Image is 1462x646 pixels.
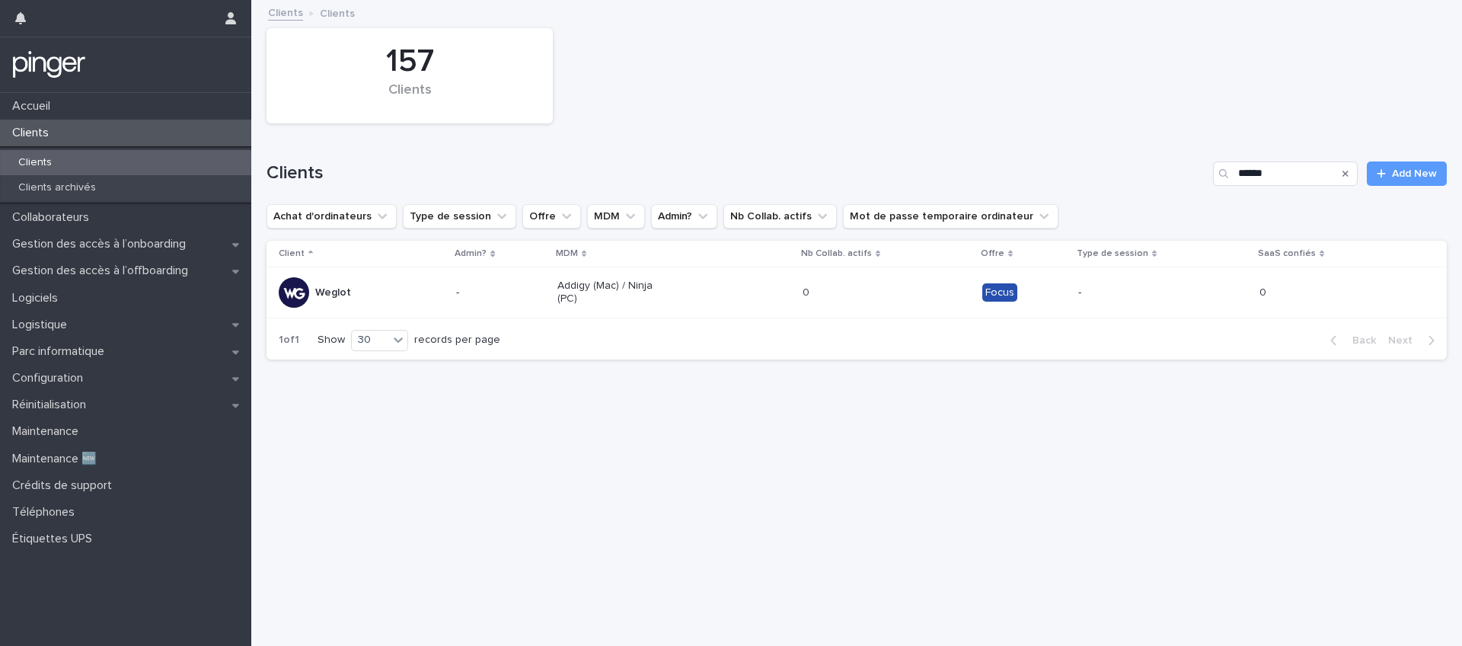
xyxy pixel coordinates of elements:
[1258,245,1316,262] p: SaaS confiés
[522,204,581,229] button: Offre
[414,334,500,347] p: records per page
[6,398,98,412] p: Réinitialisation
[268,3,303,21] a: Clients
[801,245,872,262] p: Nb Collab. actifs
[587,204,645,229] button: MDM
[557,280,666,305] p: Addigy (Mac) / Ninja (PC)
[267,321,311,359] p: 1 of 1
[6,424,91,439] p: Maintenance
[320,4,355,21] p: Clients
[843,204,1058,229] button: Mot de passe temporaire ordinateur
[6,181,108,194] p: Clients archivés
[651,204,717,229] button: Admin?
[6,452,109,466] p: Maintenance 🆕
[803,283,812,299] p: 0
[1077,245,1148,262] p: Type de session
[318,334,345,347] p: Show
[267,162,1207,184] h1: Clients
[1392,168,1437,179] span: Add New
[6,318,79,332] p: Logistique
[12,50,86,80] img: mTgBEunGTSyRkCgitkcU
[403,204,516,229] button: Type de session
[267,267,1447,318] tr: Weglot-Addigy (Mac) / Ninja (PC)00 Focus-00
[1388,335,1422,346] span: Next
[292,82,527,114] div: Clients
[6,126,61,140] p: Clients
[6,99,62,114] p: Accueil
[6,291,70,305] p: Logiciels
[6,532,104,546] p: Étiquettes UPS
[6,505,87,520] p: Téléphones
[981,245,1004,262] p: Offre
[982,283,1017,302] div: Focus
[1367,161,1447,186] a: Add New
[6,371,95,385] p: Configuration
[6,264,200,278] p: Gestion des accès à l’offboarding
[456,286,544,299] p: -
[556,245,578,262] p: MDM
[292,43,527,81] div: 157
[315,286,351,299] p: Weglot
[1382,334,1447,347] button: Next
[1318,334,1382,347] button: Back
[1259,283,1269,299] p: 0
[1343,335,1376,346] span: Back
[6,237,198,251] p: Gestion des accès à l’onboarding
[455,245,487,262] p: Admin?
[352,332,388,348] div: 30
[279,245,305,262] p: Client
[6,478,124,493] p: Crédits de support
[1078,286,1187,299] p: -
[267,204,397,229] button: Achat d'ordinateurs
[6,210,101,225] p: Collaborateurs
[6,344,117,359] p: Parc informatique
[1213,161,1358,186] input: Search
[6,156,64,169] p: Clients
[723,204,837,229] button: Nb Collab. actifs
